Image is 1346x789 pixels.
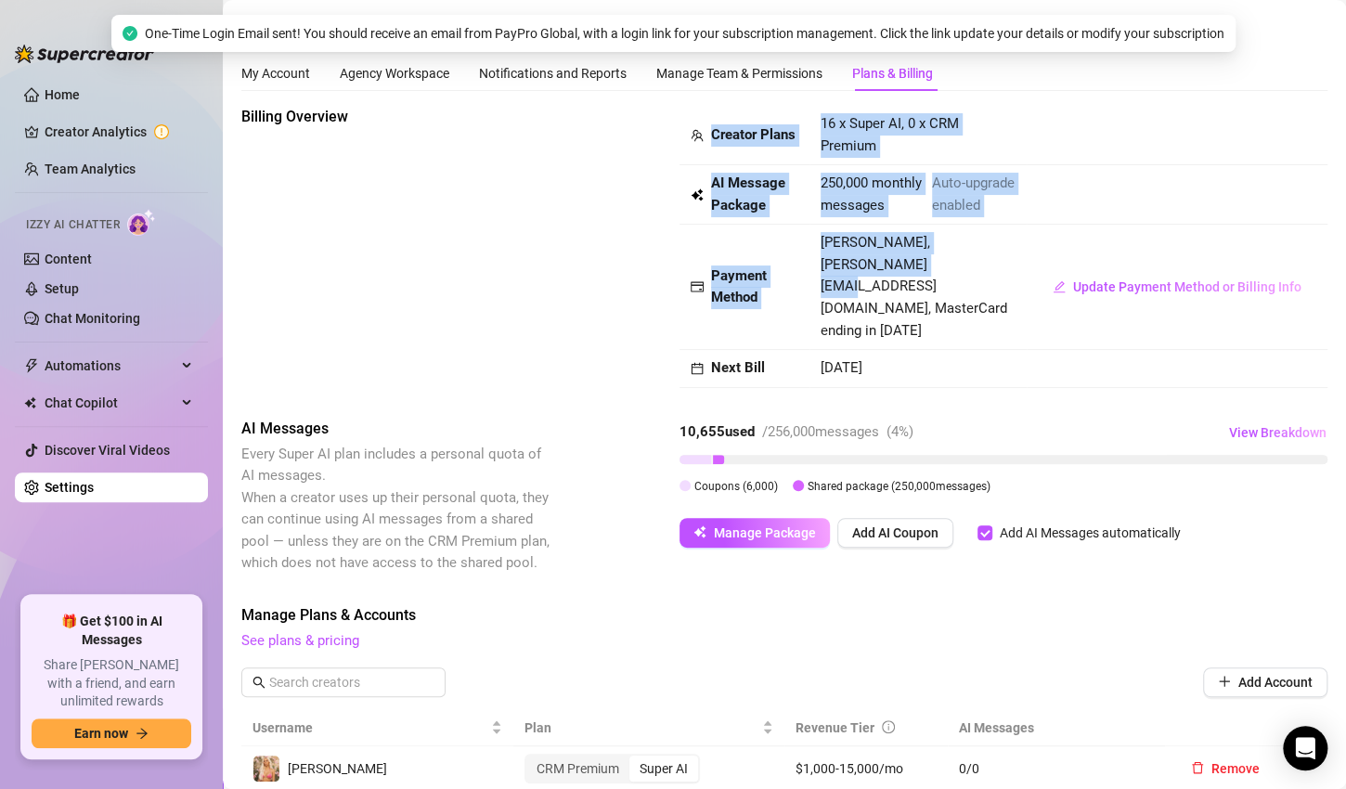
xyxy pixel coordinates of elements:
[629,756,698,782] div: Super AI
[32,718,191,748] button: Earn nowarrow-right
[241,13,1327,48] h2: Settings
[45,443,170,458] a: Discover Viral Videos
[711,267,767,306] strong: Payment Method
[691,280,704,293] span: credit-card
[127,209,156,236] img: AI Chatter
[808,480,990,493] span: Shared package ( 250,000 messages)
[26,216,120,234] span: Izzy AI Chatter
[241,604,1327,627] span: Manage Plans & Accounts
[1176,754,1275,783] button: Remove
[340,63,449,84] div: Agency Workspace
[887,423,913,440] span: ( 4 %)
[513,710,785,746] th: Plan
[948,710,1165,746] th: AI Messages
[123,26,137,41] span: check-circle
[821,359,862,376] span: [DATE]
[1238,675,1313,690] span: Add Account
[837,518,953,548] button: Add AI Coupon
[711,359,765,376] strong: Next Bill
[679,518,830,548] button: Manage Package
[1203,667,1327,697] button: Add Account
[136,727,149,740] span: arrow-right
[1073,279,1301,294] span: Update Payment Method or Billing Info
[241,632,359,649] a: See plans & pricing
[45,252,92,266] a: Content
[45,162,136,176] a: Team Analytics
[1228,418,1327,447] button: View Breakdown
[24,358,39,373] span: thunderbolt
[691,362,704,375] span: calendar
[74,726,128,741] span: Earn now
[762,423,879,440] span: / 256,000 messages
[1218,675,1231,688] span: plus
[479,63,627,84] div: Notifications and Reports
[679,423,755,440] strong: 10,655 used
[1283,726,1327,770] div: Open Intercom Messenger
[694,480,778,493] span: Coupons ( 6,000 )
[932,173,1016,216] span: Auto-upgrade enabled
[821,115,959,154] span: 16 x Super AI, 0 x CRM Premium
[1191,761,1204,774] span: delete
[524,754,700,783] div: segmented control
[1053,280,1066,293] span: edit
[45,388,176,418] span: Chat Copilot
[882,720,895,733] span: info-circle
[241,63,310,84] div: My Account
[1211,761,1260,776] span: Remove
[711,126,796,143] strong: Creator Plans
[821,234,1007,338] span: [PERSON_NAME], [PERSON_NAME][EMAIL_ADDRESS][DOMAIN_NAME], MasterCard ending in [DATE]
[252,718,487,738] span: Username
[288,761,387,776] span: [PERSON_NAME]
[253,756,279,782] img: Anthia
[45,351,176,381] span: Automations
[45,87,80,102] a: Home
[24,396,36,409] img: Chat Copilot
[45,117,193,147] a: Creator Analytics exclamation-circle
[714,525,816,540] span: Manage Package
[15,45,154,63] img: logo-BBDzfeDw.svg
[241,710,513,746] th: Username
[241,418,553,440] span: AI Messages
[1000,523,1181,543] div: Add AI Messages automatically
[711,175,785,213] strong: AI Message Package
[241,446,550,572] span: Every Super AI plan includes a personal quota of AI messages. When a creator uses up their person...
[32,656,191,711] span: Share [PERSON_NAME] with a friend, and earn unlimited rewards
[252,676,265,689] span: search
[241,106,553,128] span: Billing Overview
[656,63,822,84] div: Manage Team & Permissions
[524,718,759,738] span: Plan
[796,720,874,735] span: Revenue Tier
[45,281,79,296] a: Setup
[959,758,1154,779] span: 0 / 0
[45,311,140,326] a: Chat Monitoring
[1229,425,1327,440] span: View Breakdown
[821,173,925,216] span: 250,000 monthly messages
[145,23,1224,44] span: One-Time Login Email sent! You should receive an email from PayPro Global, with a login link for ...
[45,480,94,495] a: Settings
[269,672,420,692] input: Search creators
[852,525,938,540] span: Add AI Coupon
[691,129,704,142] span: team
[32,613,191,649] span: 🎁 Get $100 in AI Messages
[1038,272,1316,302] button: Update Payment Method or Billing Info
[852,63,933,84] div: Plans & Billing
[526,756,629,782] div: CRM Premium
